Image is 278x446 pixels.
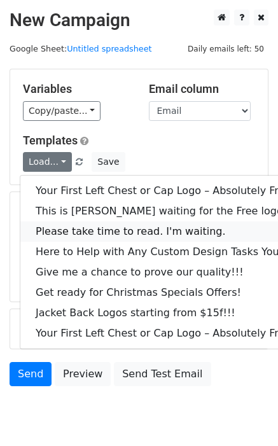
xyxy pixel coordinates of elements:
a: Preview [55,362,111,386]
a: Send Test Email [114,362,211,386]
a: Send [10,362,52,386]
a: Daily emails left: 50 [183,44,268,53]
iframe: Chat Widget [214,385,278,446]
span: Daily emails left: 50 [183,42,268,56]
small: Google Sheet: [10,44,152,53]
a: Untitled spreadsheet [67,44,151,53]
h5: Variables [23,82,130,96]
h5: Email column [149,82,256,96]
h2: New Campaign [10,10,268,31]
a: Templates [23,134,78,147]
a: Copy/paste... [23,101,101,121]
a: Load... [23,152,72,172]
button: Save [92,152,125,172]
